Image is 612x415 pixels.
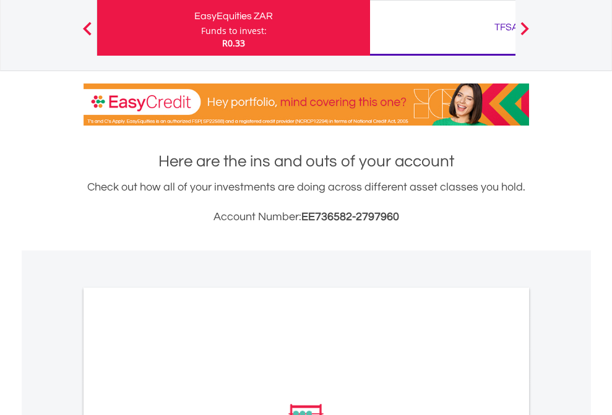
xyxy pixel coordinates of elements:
div: Check out how all of your investments are doing across different asset classes you hold. [84,179,529,226]
span: EE736582-2797960 [301,211,399,223]
img: EasyCredit Promotion Banner [84,83,529,126]
div: Funds to invest: [201,25,267,37]
h3: Account Number: [84,208,529,226]
span: R0.33 [222,37,245,49]
button: Previous [75,28,100,40]
h1: Here are the ins and outs of your account [84,150,529,173]
button: Next [512,28,537,40]
div: EasyEquities ZAR [105,7,363,25]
